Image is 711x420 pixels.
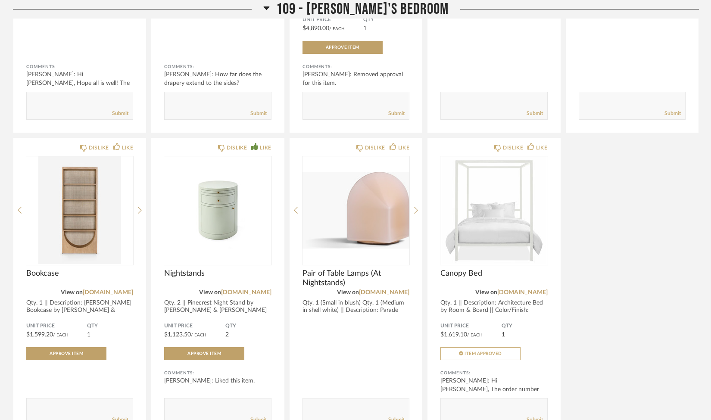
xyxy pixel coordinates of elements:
[227,143,247,152] div: DISLIKE
[61,289,83,296] span: View on
[221,289,271,296] a: [DOMAIN_NAME]
[302,62,409,71] div: Comments:
[363,16,409,23] span: QTY
[664,110,681,117] a: Submit
[199,289,221,296] span: View on
[164,70,271,87] div: [PERSON_NAME]: How far does the drapery extend to the sides?
[527,110,543,117] a: Submit
[440,299,547,321] div: Qty. 1 || Description: Architecture Bed by Room & Board || Color/Finish: Whit...
[440,347,521,360] button: Item Approved
[503,143,523,152] div: DISLIKE
[26,332,53,338] span: $1,599.20
[26,299,133,321] div: Qty. 1 || Description: [PERSON_NAME] Bookcase by [PERSON_NAME] & [US_STATE] || Color/Finish: Cane...
[502,323,548,330] span: QTY
[440,369,547,377] div: Comments:
[440,376,547,402] div: [PERSON_NAME]: Hi [PERSON_NAME], The order number for this bed is 5704268, and d...
[26,62,133,71] div: Comments:
[87,332,90,338] span: 1
[164,269,271,278] span: Nightstands
[26,269,133,278] span: Bookcase
[302,269,409,288] span: Pair of Table Lamps (At Nightstands)
[250,110,267,117] a: Submit
[337,289,359,296] span: View on
[164,299,271,321] div: Qty. 2 || Pinecrest Night Stand by [PERSON_NAME] & [PERSON_NAME] || Color/Finish: Sea glass || Pr...
[302,70,409,87] div: [PERSON_NAME]: Removed approval for this item.
[440,323,501,330] span: Unit Price
[112,110,128,117] a: Submit
[164,332,191,338] span: $1,123.50
[164,156,271,264] img: undefined
[191,333,206,337] span: / Each
[26,70,133,96] div: [PERSON_NAME]: Hi [PERSON_NAME], Hope all is well! The order number for this desk is ...
[359,289,409,296] a: [DOMAIN_NAME]
[365,143,385,152] div: DISLIKE
[122,143,133,152] div: LIKE
[440,156,547,264] img: undefined
[87,323,133,330] span: QTY
[164,369,271,377] div: Comments:
[225,332,229,338] span: 2
[50,352,83,356] span: Approve Item
[302,299,409,321] div: Qty. 1 (Small in blush) Qty. 1 (Medium in shell white) || Description: Parade table...
[164,62,271,71] div: Comments:
[502,332,505,338] span: 1
[363,25,367,31] span: 1
[89,143,109,152] div: DISLIKE
[83,289,133,296] a: [DOMAIN_NAME]
[465,352,502,356] span: Item Approved
[475,289,497,296] span: View on
[164,323,225,330] span: Unit Price
[440,332,467,338] span: $1,619.10
[467,333,483,337] span: / Each
[302,16,363,23] span: Unit Price
[440,269,547,278] span: Canopy Bed
[302,156,409,264] img: undefined
[164,376,271,385] div: [PERSON_NAME]: Liked this item.
[497,289,548,296] a: [DOMAIN_NAME]
[164,347,244,360] button: Approve Item
[326,45,359,50] span: Approve Item
[302,41,383,54] button: Approve Item
[260,143,271,152] div: LIKE
[302,25,329,31] span: $4,890.00
[329,27,345,31] span: / Each
[187,352,221,356] span: Approve Item
[53,333,69,337] span: / Each
[26,347,106,360] button: Approve Item
[26,323,87,330] span: Unit Price
[398,143,409,152] div: LIKE
[388,110,405,117] a: Submit
[26,156,133,264] img: undefined
[225,323,271,330] span: QTY
[536,143,547,152] div: LIKE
